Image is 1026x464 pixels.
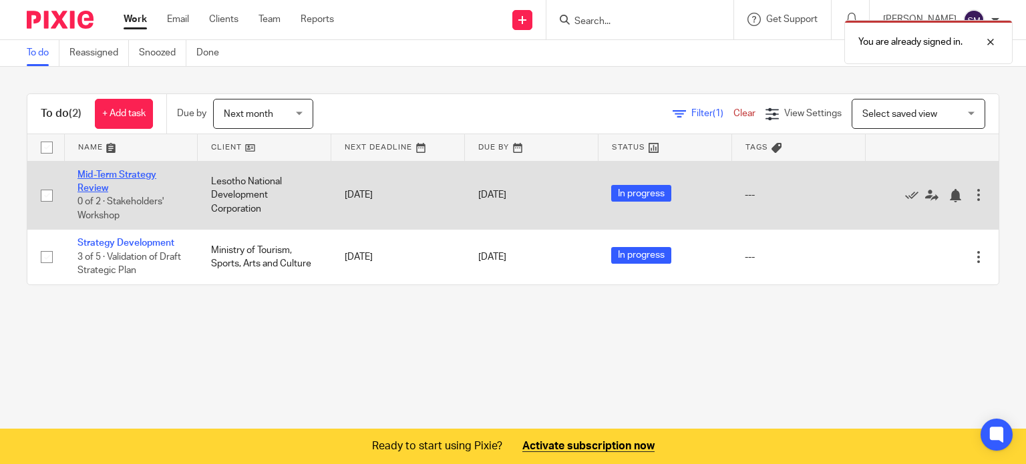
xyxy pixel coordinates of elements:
[905,188,925,202] a: Mark as done
[69,108,81,119] span: (2)
[745,188,852,202] div: ---
[331,161,465,230] td: [DATE]
[713,109,723,118] span: (1)
[27,11,94,29] img: Pixie
[198,161,331,230] td: Lesotho National Development Corporation
[198,230,331,284] td: Ministry of Tourism, Sports, Arts and Culture
[733,109,755,118] a: Clear
[611,185,671,202] span: In progress
[95,99,153,129] a: + Add task
[858,35,963,49] p: You are already signed in.
[224,109,273,119] span: Next month
[77,238,174,248] a: Strategy Development
[209,13,238,26] a: Clients
[478,190,506,200] span: [DATE]
[167,13,189,26] a: Email
[745,250,852,264] div: ---
[784,109,842,118] span: View Settings
[196,40,229,66] a: Done
[69,40,129,66] a: Reassigned
[963,9,985,31] img: svg%3E
[177,107,206,120] p: Due by
[301,13,334,26] a: Reports
[331,230,465,284] td: [DATE]
[41,107,81,121] h1: To do
[77,197,164,220] span: 0 of 2 · Stakeholders' Workshop
[259,13,281,26] a: Team
[862,109,937,119] span: Select saved view
[745,144,768,151] span: Tags
[77,170,156,193] a: Mid-Term Strategy Review
[139,40,186,66] a: Snoozed
[478,252,506,262] span: [DATE]
[124,13,147,26] a: Work
[691,109,733,118] span: Filter
[611,247,671,264] span: In progress
[77,252,181,276] span: 3 of 5 · Validation of Draft Strategic Plan
[27,40,59,66] a: To do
